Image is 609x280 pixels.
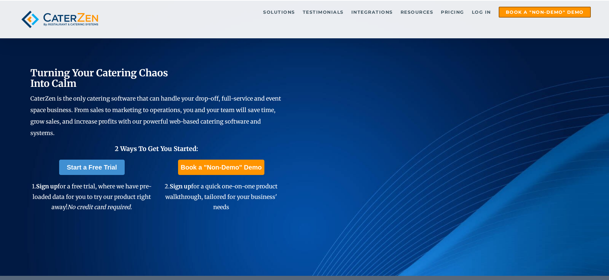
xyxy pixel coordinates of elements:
[178,160,264,175] a: Book a "Non-Demo" Demo
[32,183,152,211] span: 1. for a free trial, where we have pre-loaded data for you to try our product right away!
[438,7,467,17] a: Pricing
[30,67,168,89] span: Turning Your Catering Chaos Into Calm
[165,183,277,211] span: 2. for a quick one-on-one product walkthrough, tailored for your business' needs
[348,7,396,17] a: Integrations
[397,7,437,17] a: Resources
[170,183,191,190] span: Sign up
[18,7,101,32] img: caterzen
[116,7,591,18] div: Navigation Menu
[30,95,281,137] span: CaterZen is the only catering software that can handle your drop-off, full-service and event spac...
[67,203,132,211] em: No credit card required.
[115,145,198,153] span: 2 Ways To Get You Started:
[499,7,591,18] a: Book a "Non-Demo" Demo
[300,7,347,17] a: Testimonials
[36,183,58,190] span: Sign up
[260,7,298,17] a: Solutions
[59,160,125,175] a: Start a Free Trial
[469,7,494,17] a: Log in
